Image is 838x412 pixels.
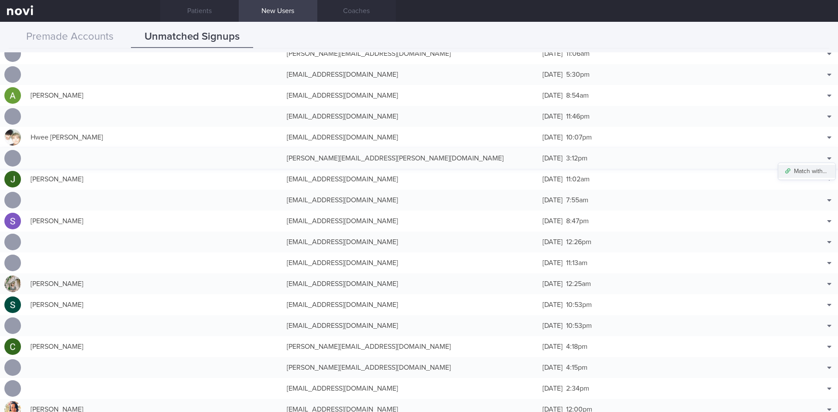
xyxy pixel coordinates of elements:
[543,280,563,287] span: [DATE]
[282,45,539,62] div: [PERSON_NAME][EMAIL_ADDRESS][DOMAIN_NAME]
[566,343,587,350] span: 4:18pm
[26,338,282,355] div: [PERSON_NAME]
[282,170,539,188] div: [EMAIL_ADDRESS][DOMAIN_NAME]
[282,150,539,167] div: [PERSON_NAME][EMAIL_ADDRESS][PERSON_NAME][DOMAIN_NAME]
[543,364,563,371] span: [DATE]
[543,50,563,57] span: [DATE]
[566,238,591,245] span: 12:26pm
[282,66,539,83] div: [EMAIL_ADDRESS][DOMAIN_NAME]
[282,296,539,313] div: [EMAIL_ADDRESS][DOMAIN_NAME]
[9,26,131,48] button: Premade Accounts
[566,259,587,266] span: 11:13am
[543,92,563,99] span: [DATE]
[566,280,591,287] span: 12:25am
[543,322,563,329] span: [DATE]
[282,317,539,334] div: [EMAIL_ADDRESS][DOMAIN_NAME]
[566,322,592,329] span: 10:53pm
[131,26,253,48] button: Unmatched Signups
[543,343,563,350] span: [DATE]
[566,134,592,141] span: 10:07pm
[26,296,282,313] div: [PERSON_NAME]
[543,301,563,308] span: [DATE]
[543,176,563,183] span: [DATE]
[543,134,563,141] span: [DATE]
[566,301,592,308] span: 10:53pm
[566,364,587,371] span: 4:15pm
[543,155,563,162] span: [DATE]
[26,170,282,188] div: [PERSON_NAME]
[566,71,590,78] span: 5:30pm
[282,359,539,376] div: [PERSON_NAME][EMAIL_ADDRESS][DOMAIN_NAME]
[543,385,563,392] span: [DATE]
[26,212,282,230] div: [PERSON_NAME]
[282,275,539,293] div: [EMAIL_ADDRESS][DOMAIN_NAME]
[566,385,589,392] span: 2:34pm
[282,212,539,230] div: [EMAIL_ADDRESS][DOMAIN_NAME]
[26,129,282,146] div: Hwee [PERSON_NAME]
[566,155,587,162] span: 3:12pm
[282,87,539,104] div: [EMAIL_ADDRESS][DOMAIN_NAME]
[282,108,539,125] div: [EMAIL_ADDRESS][DOMAIN_NAME]
[543,113,563,120] span: [DATE]
[566,113,590,120] span: 11:46pm
[566,50,590,57] span: 11:06am
[26,87,282,104] div: [PERSON_NAME]
[566,92,589,99] span: 8:54am
[778,165,835,178] button: Match with...
[282,254,539,272] div: [EMAIL_ADDRESS][DOMAIN_NAME]
[543,197,563,204] span: [DATE]
[282,338,539,355] div: [PERSON_NAME][EMAIL_ADDRESS][DOMAIN_NAME]
[566,176,590,183] span: 11:02am
[26,275,282,293] div: [PERSON_NAME]
[543,218,563,225] span: [DATE]
[543,238,563,245] span: [DATE]
[282,129,539,146] div: [EMAIL_ADDRESS][DOMAIN_NAME]
[543,71,563,78] span: [DATE]
[543,259,563,266] span: [DATE]
[566,197,588,204] span: 7:55am
[282,191,539,209] div: [EMAIL_ADDRESS][DOMAIN_NAME]
[282,380,539,397] div: [EMAIL_ADDRESS][DOMAIN_NAME]
[282,233,539,251] div: [EMAIL_ADDRESS][DOMAIN_NAME]
[566,218,589,225] span: 8:47pm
